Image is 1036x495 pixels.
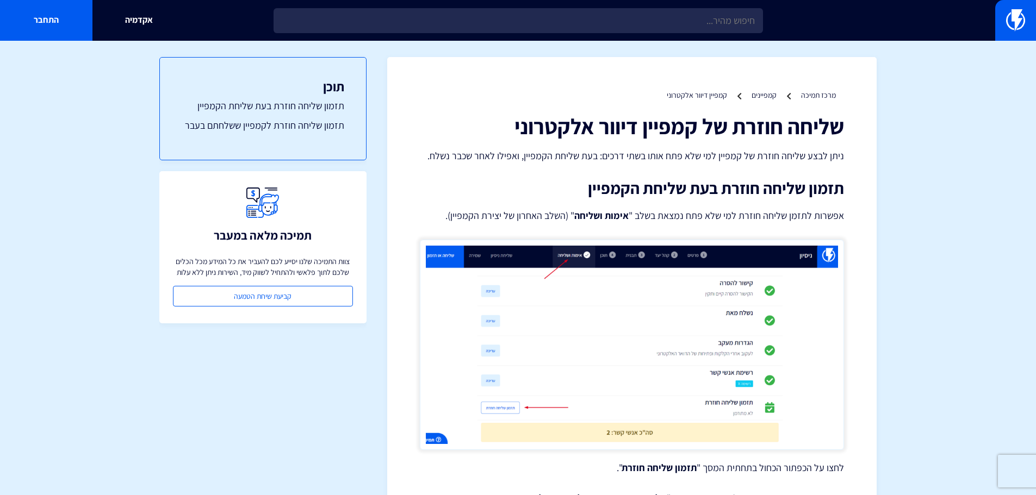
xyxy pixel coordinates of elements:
[274,8,763,33] input: חיפוש מהיר...
[182,79,344,93] h3: תוכן
[420,114,844,138] h1: שליחה חוזרת של קמפיין דיוור אלקטרוני
[667,90,727,100] a: קמפיין דיוור אלקטרוני
[214,229,312,242] h3: תמיכה מלאה במעבר
[420,208,844,223] p: אפשרות לתזמן שליחה חוזרת למי שלא פתח נמצאת בשלב " " (השלב האחרון של יצירת הקמפיין).
[420,461,844,475] p: לחצו על הכפתור הכחול בתחתית המסך " ".
[182,118,344,133] a: תזמון שליחה חוזרת לקמפיין ששלחתם בעבר
[622,461,697,474] strong: תזמון שליחה חוזרת
[574,209,629,222] strong: אימות ושליחה
[801,90,836,100] a: מרכז תמיכה
[182,99,344,113] a: תזמון שליחה חוזרת בעת שליחת הקמפיין
[420,179,844,197] h2: תזמון שליחה חוזרת בעת שליחת הקמפיין
[173,286,353,306] a: קביעת שיחת הטמעה
[752,90,777,100] a: קמפיינים
[420,149,844,163] p: ניתן לבצע שליחה חוזרת של קמפיין למי שלא פתח אותו בשתי דרכים: בעת שליחת הקמפיין, ואפילו לאחר שכבר ...
[173,256,353,278] p: צוות התמיכה שלנו יסייע לכם להעביר את כל המידע מכל הכלים שלכם לתוך פלאשי ולהתחיל לשווק מיד, השירות...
